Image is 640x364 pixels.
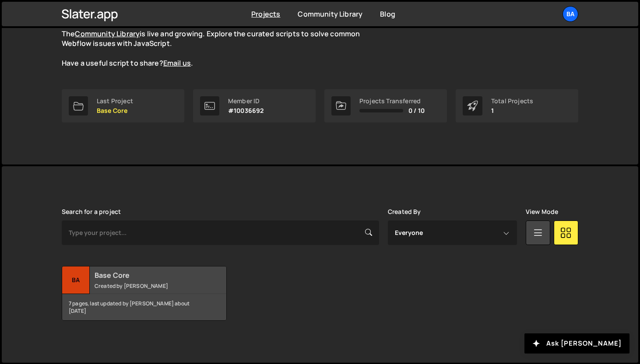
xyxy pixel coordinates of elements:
button: Ask [PERSON_NAME] [524,333,629,353]
input: Type your project... [62,220,379,245]
small: Created by [PERSON_NAME] [95,282,200,290]
div: Ba [62,266,90,294]
label: Created By [388,208,421,215]
p: #10036692 [228,107,264,114]
p: The is live and growing. Explore the curated scripts to solve common Webflow issues with JavaScri... [62,29,377,68]
a: Last Project Base Core [62,89,184,122]
div: Last Project [97,98,133,105]
a: Projects [251,9,280,19]
a: Community Library [75,29,140,38]
div: Member ID [228,98,264,105]
p: 1 [491,107,533,114]
label: Search for a project [62,208,121,215]
a: Ba Base Core Created by [PERSON_NAME] 7 pages, last updated by [PERSON_NAME] about [DATE] [62,266,227,321]
p: Base Core [97,107,133,114]
a: Email us [163,58,191,68]
h2: Base Core [95,270,200,280]
span: 0 / 10 [408,107,425,114]
div: Total Projects [491,98,533,105]
div: 7 pages, last updated by [PERSON_NAME] about [DATE] [62,294,226,320]
a: Ba [563,6,578,22]
label: View Mode [526,208,558,215]
a: Blog [380,9,395,19]
a: Community Library [298,9,362,19]
div: Projects Transferred [359,98,425,105]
